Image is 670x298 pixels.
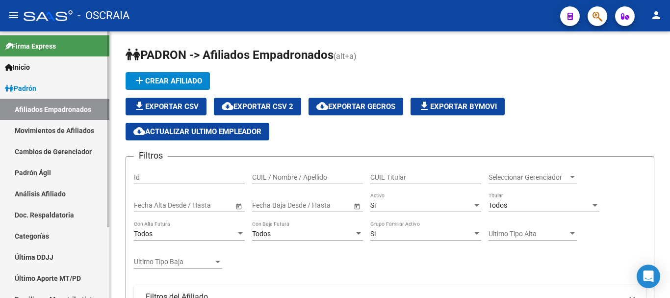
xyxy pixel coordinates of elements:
[418,102,497,111] span: Exportar Bymovi
[418,100,430,112] mat-icon: file_download
[316,100,328,112] mat-icon: cloud_download
[650,9,662,21] mat-icon: person
[296,201,344,210] input: Fecha fin
[352,201,362,211] button: Open calendar
[316,102,395,111] span: Exportar GECROS
[411,98,505,115] button: Exportar Bymovi
[214,98,301,115] button: Exportar CSV 2
[222,102,293,111] span: Exportar CSV 2
[126,72,210,90] button: Crear Afiliado
[8,9,20,21] mat-icon: menu
[637,265,660,288] div: Open Intercom Messenger
[370,230,376,238] span: Si
[126,123,269,140] button: Actualizar ultimo Empleador
[370,201,376,209] span: Si
[489,201,507,209] span: Todos
[134,201,170,210] input: Fecha inicio
[134,230,153,238] span: Todos
[233,201,244,211] button: Open calendar
[252,201,288,210] input: Fecha inicio
[334,52,357,61] span: (alt+a)
[252,230,271,238] span: Todos
[222,100,233,112] mat-icon: cloud_download
[134,258,213,266] span: Ultimo Tipo Baja
[5,41,56,52] span: Firma Express
[134,149,168,163] h3: Filtros
[133,125,145,137] mat-icon: cloud_download
[489,230,568,238] span: Ultimo Tipo Alta
[126,48,334,62] span: PADRON -> Afiliados Empadronados
[5,83,36,94] span: Padrón
[133,77,202,85] span: Crear Afiliado
[133,102,199,111] span: Exportar CSV
[133,75,145,86] mat-icon: add
[489,173,568,182] span: Seleccionar Gerenciador
[126,98,206,115] button: Exportar CSV
[309,98,403,115] button: Exportar GECROS
[133,100,145,112] mat-icon: file_download
[77,5,129,27] span: - OSCRAIA
[133,127,261,136] span: Actualizar ultimo Empleador
[5,62,30,73] span: Inicio
[178,201,226,210] input: Fecha fin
